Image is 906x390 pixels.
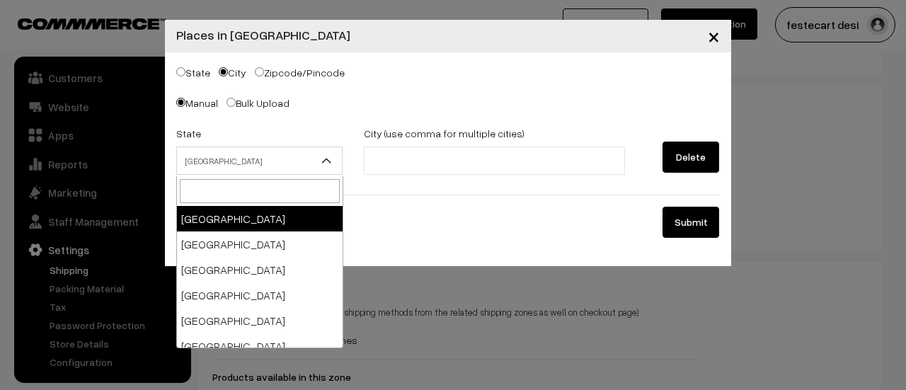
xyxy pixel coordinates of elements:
[226,98,236,107] input: Bulk Upload
[176,126,201,141] label: State
[176,65,210,80] label: State
[663,142,719,173] button: Delete
[663,207,719,238] button: Submit
[176,25,350,45] h4: Places in [GEOGRAPHIC_DATA]
[177,206,343,231] li: [GEOGRAPHIC_DATA]
[177,257,343,282] li: [GEOGRAPHIC_DATA]
[176,98,185,107] input: Manual
[177,149,343,173] span: Andaman & Nicobar Islands
[696,14,731,58] button: Close
[177,282,343,308] li: [GEOGRAPHIC_DATA]
[226,96,289,110] label: Bulk Upload
[219,65,246,80] label: City
[176,96,218,110] label: Manual
[708,23,720,49] span: ×
[364,126,524,141] label: City (use comma for multiple cities)
[176,67,185,76] input: State
[177,333,343,359] li: [GEOGRAPHIC_DATA]
[255,65,345,80] label: Zipcode/Pincode
[177,231,343,257] li: [GEOGRAPHIC_DATA]
[219,67,228,76] input: City
[176,147,343,175] span: Andaman & Nicobar Islands
[255,67,264,76] input: Zipcode/Pincode
[177,308,343,333] li: [GEOGRAPHIC_DATA]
